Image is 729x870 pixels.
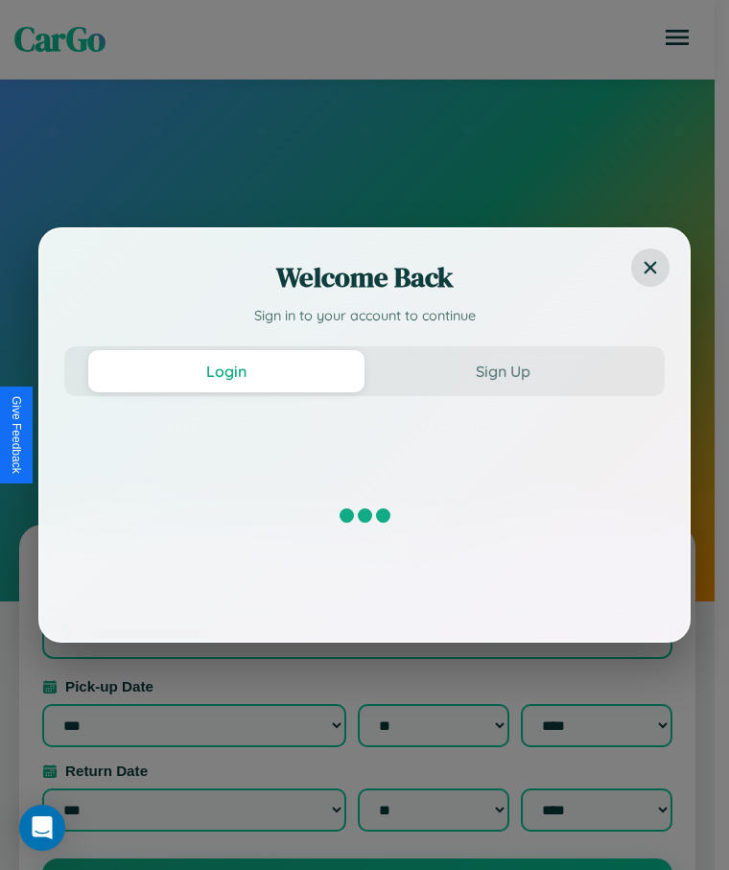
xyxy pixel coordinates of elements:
button: Sign Up [364,350,641,392]
button: Login [88,350,364,392]
div: Open Intercom Messenger [19,805,65,851]
p: Sign in to your account to continue [64,306,665,327]
h2: Welcome Back [64,258,665,296]
div: Give Feedback [10,396,23,474]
